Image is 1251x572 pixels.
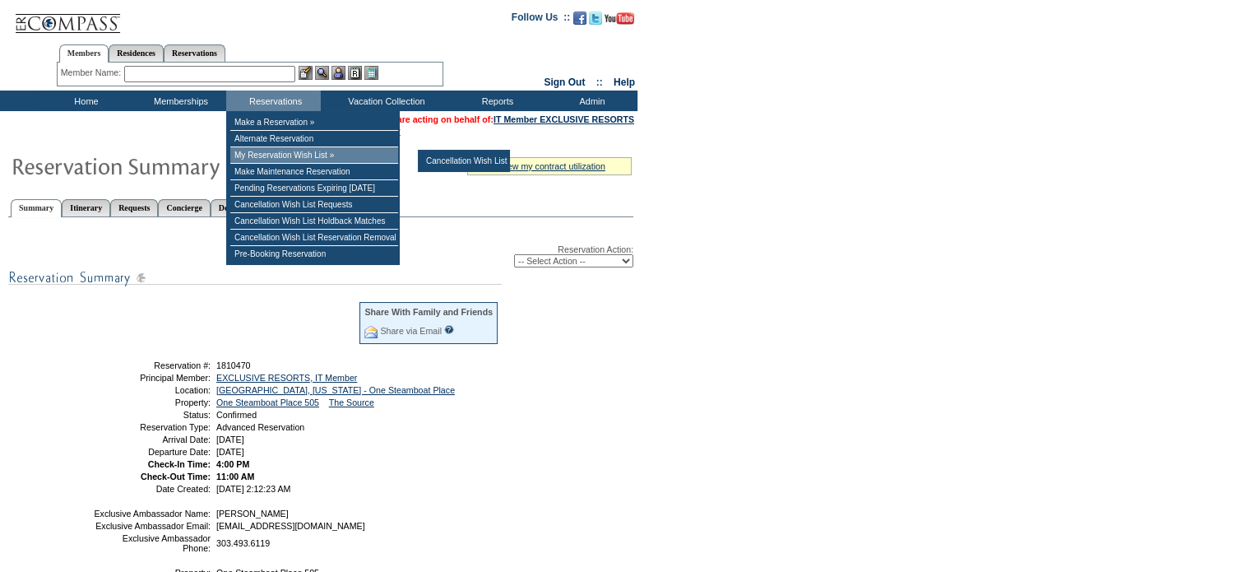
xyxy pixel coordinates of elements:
td: Make a Reservation » [230,114,398,131]
strong: Check-Out Time: [141,472,211,481]
a: The Source [329,398,374,407]
div: Member Name: [61,66,124,80]
td: Memberships [132,91,226,111]
td: Home [37,91,132,111]
td: Property: [93,398,211,407]
a: Reservations [164,44,225,62]
a: IT Member EXCLUSIVE RESORTS [493,114,634,124]
a: EXCLUSIVE RESORTS, IT Member [216,373,357,383]
td: Cancellation Wish List [422,153,508,169]
img: Subscribe to our YouTube Channel [605,12,634,25]
td: Departure Date: [93,447,211,457]
td: Date Created: [93,484,211,494]
span: You are acting on behalf of: [378,114,634,124]
td: Reservations [226,91,321,111]
td: Vacation Collection [321,91,448,111]
td: My Reservation Wish List » [230,147,398,164]
td: Principal Member: [93,373,211,383]
a: Detail [211,199,248,216]
img: View [315,66,329,80]
span: 1810470 [216,360,251,370]
span: 303.493.6119 [216,538,270,548]
span: Confirmed [216,410,257,420]
a: Help [614,77,635,88]
span: 4:00 PM [216,459,249,469]
a: » view my contract utilization [493,161,605,171]
img: subTtlResSummary.gif [8,267,502,288]
img: Impersonate [331,66,345,80]
td: Make Maintenance Reservation [230,164,398,180]
a: [GEOGRAPHIC_DATA], [US_STATE] - One Steamboat Place [216,385,455,395]
td: Location: [93,385,211,395]
td: Exclusive Ambassador Name: [93,509,211,519]
a: Subscribe to our YouTube Channel [605,16,634,26]
span: [DATE] [216,447,244,457]
span: [EMAIL_ADDRESS][DOMAIN_NAME] [216,521,365,531]
td: Exclusive Ambassador Phone: [93,533,211,553]
div: Reservation Action: [8,244,633,267]
td: Cancellation Wish List Holdback Matches [230,213,398,230]
td: Pre-Booking Reservation [230,246,398,262]
a: Follow us on Twitter [589,16,602,26]
img: Follow us on Twitter [589,12,602,25]
img: b_calculator.gif [364,66,378,80]
a: Members [59,44,109,63]
span: 11:00 AM [216,472,254,481]
td: Reservation #: [93,360,211,370]
strong: Check-In Time: [148,459,211,469]
td: Reports [448,91,543,111]
a: Concierge [158,199,210,216]
a: Requests [110,199,158,216]
td: Cancellation Wish List Requests [230,197,398,213]
img: Reservations [348,66,362,80]
td: Admin [543,91,637,111]
td: Alternate Reservation [230,131,398,147]
td: Arrival Date: [93,435,211,444]
td: Follow Us :: [512,10,570,30]
span: [DATE] [216,435,244,444]
td: Pending Reservations Expiring [DATE] [230,180,398,197]
img: b_edit.gif [299,66,313,80]
a: Summary [11,199,62,217]
a: Share via Email [380,326,442,336]
a: Become our fan on Facebook [573,16,586,26]
div: Share With Family and Friends [364,307,493,317]
img: Reservaton Summary [11,149,340,182]
td: Status: [93,410,211,420]
span: [DATE] 2:12:23 AM [216,484,290,494]
td: Exclusive Ambassador Email: [93,521,211,531]
a: Clear [378,126,400,136]
span: Advanced Reservation [216,422,304,432]
a: Itinerary [62,199,110,216]
span: :: [596,77,603,88]
span: [PERSON_NAME] [216,509,289,519]
a: Sign Out [544,77,585,88]
a: Residences [109,44,164,62]
img: Become our fan on Facebook [573,12,586,25]
a: One Steamboat Place 505 [216,398,319,407]
td: Reservation Type: [93,422,211,432]
input: What is this? [444,325,454,334]
td: Cancellation Wish List Reservation Removal [230,230,398,246]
